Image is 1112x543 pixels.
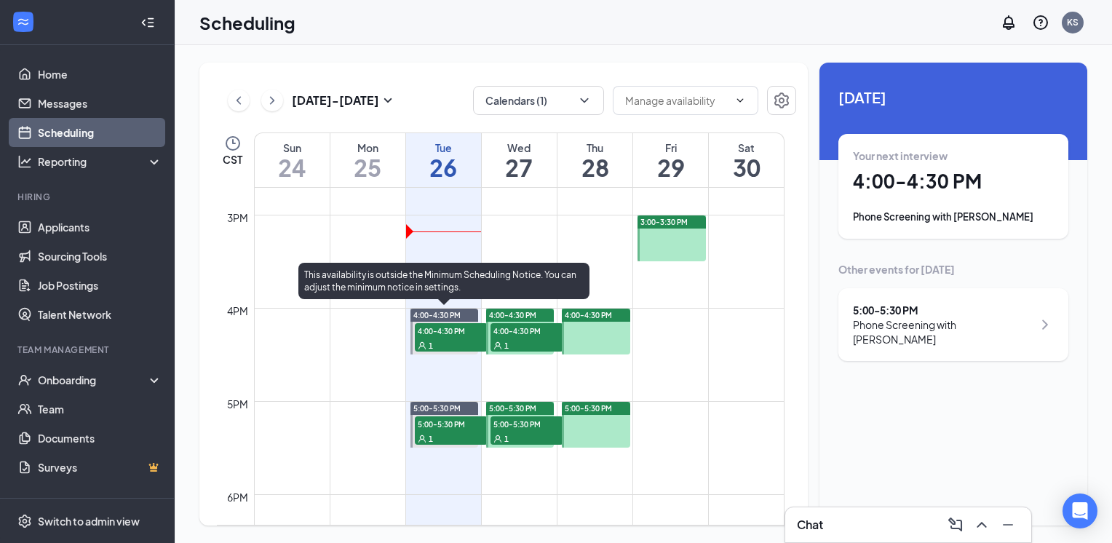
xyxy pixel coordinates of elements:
[1000,14,1017,31] svg: Notifications
[224,210,251,226] div: 3pm
[429,341,433,351] span: 1
[415,323,488,338] span: 4:00-4:30 PM
[482,140,557,155] div: Wed
[224,396,251,412] div: 5pm
[17,154,32,169] svg: Analysis
[38,514,140,528] div: Switch to admin view
[489,403,536,413] span: 5:00-5:30 PM
[853,303,1033,317] div: 5:00 - 5:30 PM
[38,242,162,271] a: Sourcing Tools
[38,424,162,453] a: Documents
[633,155,708,180] h1: 29
[493,435,502,443] svg: User
[709,155,784,180] h1: 30
[413,403,461,413] span: 5:00-5:30 PM
[38,271,162,300] a: Job Postings
[261,90,283,111] button: ChevronRight
[944,513,967,536] button: ComposeMessage
[853,169,1054,194] h1: 4:00 - 4:30 PM
[1063,494,1097,528] div: Open Intercom Messenger
[429,434,433,444] span: 1
[947,516,964,534] svg: ComposeMessage
[38,118,162,147] a: Scheduling
[224,303,251,319] div: 4pm
[1036,316,1054,333] svg: ChevronRight
[491,323,563,338] span: 4:00-4:30 PM
[199,10,295,35] h1: Scheduling
[255,155,330,180] h1: 24
[489,310,536,320] span: 4:00-4:30 PM
[330,140,405,155] div: Mon
[557,140,632,155] div: Thu
[473,86,604,115] button: Calendars (1)ChevronDown
[406,155,481,180] h1: 26
[231,92,246,109] svg: ChevronLeft
[17,514,32,528] svg: Settings
[415,416,488,431] span: 5:00-5:30 PM
[223,152,242,167] span: CST
[482,155,557,180] h1: 27
[767,86,796,115] button: Settings
[330,133,405,187] a: August 25, 2025
[577,93,592,108] svg: ChevronDown
[493,341,502,350] svg: User
[17,496,159,509] div: Payroll
[17,344,159,356] div: Team Management
[625,92,728,108] input: Manage availability
[633,133,708,187] a: August 29, 2025
[17,191,159,203] div: Hiring
[633,140,708,155] div: Fri
[38,395,162,424] a: Team
[228,90,250,111] button: ChevronLeft
[379,92,397,109] svg: SmallChevronDown
[224,135,242,152] svg: Clock
[413,310,461,320] span: 4:00-4:30 PM
[38,89,162,118] a: Messages
[557,155,632,180] h1: 28
[838,86,1068,108] span: [DATE]
[38,373,150,387] div: Onboarding
[709,140,784,155] div: Sat
[853,148,1054,163] div: Your next interview
[1032,14,1049,31] svg: QuestionInfo
[709,133,784,187] a: August 30, 2025
[330,155,405,180] h1: 25
[640,217,688,227] span: 3:00-3:30 PM
[38,453,162,482] a: SurveysCrown
[17,373,32,387] svg: UserCheck
[970,513,993,536] button: ChevronUp
[996,513,1020,536] button: Minimize
[853,317,1033,346] div: Phone Screening with [PERSON_NAME]
[298,263,589,299] div: This availability is outside the Minimum Scheduling Notice. You can adjust the minimum notice in ...
[491,416,563,431] span: 5:00-5:30 PM
[773,92,790,109] svg: Settings
[140,15,155,30] svg: Collapse
[504,341,509,351] span: 1
[973,516,990,534] svg: ChevronUp
[734,95,746,106] svg: ChevronDown
[255,140,330,155] div: Sun
[853,210,1054,224] div: Phone Screening with [PERSON_NAME]
[797,517,823,533] h3: Chat
[565,403,612,413] span: 5:00-5:30 PM
[38,154,163,169] div: Reporting
[16,15,31,29] svg: WorkstreamLogo
[224,489,251,505] div: 6pm
[557,133,632,187] a: August 28, 2025
[418,435,426,443] svg: User
[565,310,612,320] span: 4:00-4:30 PM
[504,434,509,444] span: 1
[1067,16,1079,28] div: KS
[999,516,1017,534] svg: Minimize
[38,300,162,329] a: Talent Network
[255,133,330,187] a: August 24, 2025
[406,140,481,155] div: Tue
[292,92,379,108] h3: [DATE] - [DATE]
[482,133,557,187] a: August 27, 2025
[406,133,481,187] a: August 26, 2025
[265,92,279,109] svg: ChevronRight
[38,213,162,242] a: Applicants
[838,262,1068,277] div: Other events for [DATE]
[38,60,162,89] a: Home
